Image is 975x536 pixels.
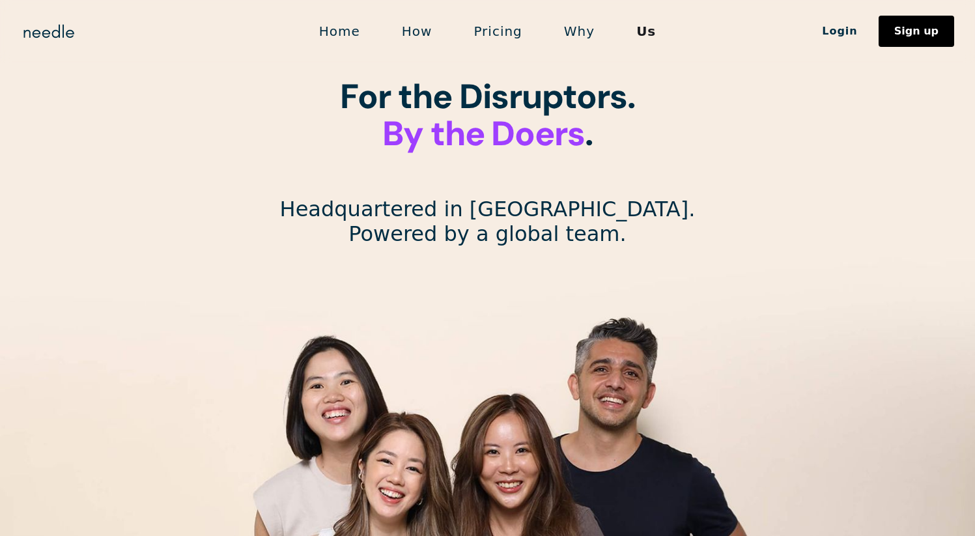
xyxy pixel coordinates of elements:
a: Sign up [879,16,954,47]
span: By the Doers [382,111,586,156]
a: Login [801,20,879,42]
p: Headquartered in [GEOGRAPHIC_DATA]. Powered by a global team. [280,197,696,247]
a: Us [615,18,677,45]
div: Sign up [894,26,939,36]
a: Pricing [453,18,543,45]
a: Home [298,18,381,45]
h1: For the Disruptors. ‍ . ‍ [340,78,634,190]
a: Why [543,18,615,45]
a: How [381,18,453,45]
